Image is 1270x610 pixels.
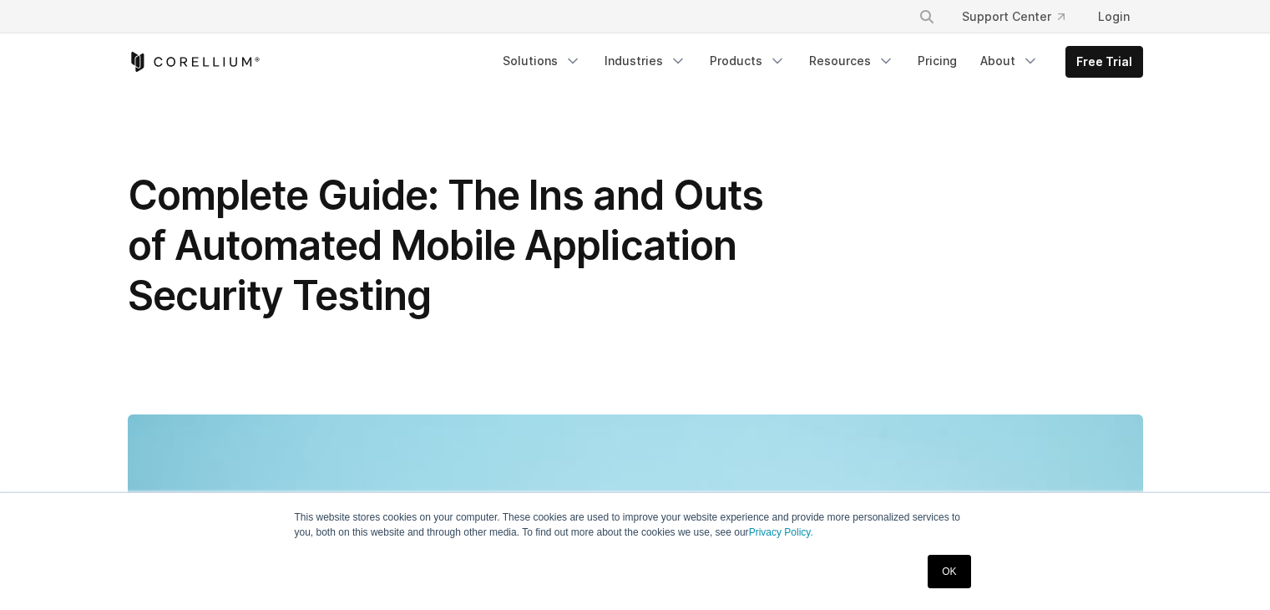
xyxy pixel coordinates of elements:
a: Pricing [908,46,967,76]
div: Navigation Menu [898,2,1143,32]
button: Search [912,2,942,32]
a: OK [928,555,970,588]
a: Resources [799,46,904,76]
a: About [970,46,1049,76]
a: Corellium Home [128,52,261,72]
a: Solutions [493,46,591,76]
a: Support Center [949,2,1078,32]
a: Privacy Policy. [749,526,813,538]
p: This website stores cookies on your computer. These cookies are used to improve your website expe... [295,510,976,540]
a: Login [1085,2,1143,32]
a: Products [700,46,796,76]
div: Navigation Menu [493,46,1143,78]
a: Free Trial [1066,47,1142,77]
a: Industries [595,46,696,76]
span: Complete Guide: The Ins and Outs of Automated Mobile Application Security Testing [128,170,763,320]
